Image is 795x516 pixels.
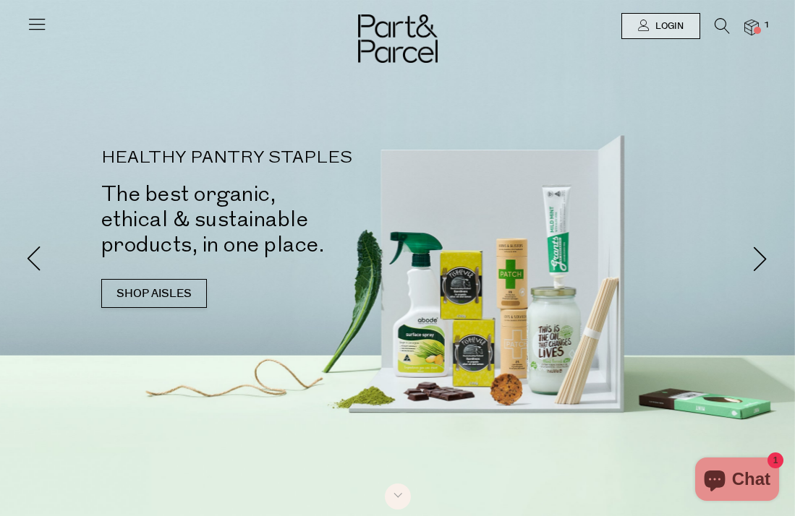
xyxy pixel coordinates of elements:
p: HEALTHY PANTRY STAPLES [101,150,420,167]
h2: The best organic, ethical & sustainable products, in one place. [101,181,420,257]
span: Login [652,20,684,33]
a: 1 [744,20,759,35]
inbox-online-store-chat: Shopify online store chat [691,457,783,504]
a: SHOP AISLES [101,279,207,308]
img: Part&Parcel [358,14,438,63]
a: Login [621,13,700,39]
span: 1 [760,19,773,32]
